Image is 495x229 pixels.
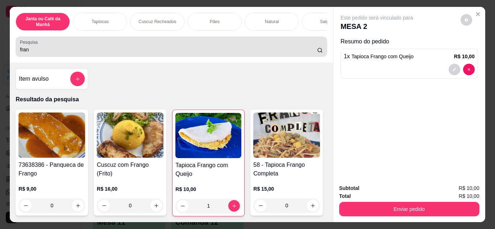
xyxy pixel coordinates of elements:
[255,200,266,211] button: decrease-product-quantity
[461,14,472,26] button: decrease-product-quantity
[177,200,188,212] button: decrease-product-quantity
[253,185,320,192] p: R$ 15,00
[97,161,163,178] h4: Cuscuz com Frango (Frito)
[352,54,413,59] span: Tapioca Frango com Queijo
[341,21,413,31] p: MESA 2
[253,161,320,178] h4: 58 - Tapioca Frango Completa
[463,64,475,75] button: decrease-product-quantity
[98,200,110,211] button: decrease-product-quantity
[20,46,317,53] input: Pesquisa
[320,19,338,25] p: Salgados
[253,113,320,158] img: product-image
[454,53,475,60] p: R$ 10,00
[70,72,85,86] button: add-separate-item
[175,186,241,193] p: R$ 10,00
[175,113,241,158] img: product-image
[16,95,327,104] p: Resultado da pesquisa
[228,200,240,212] button: increase-product-quantity
[92,19,109,25] p: Tapiocas
[20,200,32,211] button: decrease-product-quantity
[18,185,85,192] p: R$ 9,00
[339,185,359,191] strong: Subtotal
[22,16,64,27] p: Janta ou Café da Manhã
[18,161,85,178] h4: 73638386 - Panqueca de Frango
[150,200,162,211] button: increase-product-quantity
[138,19,176,25] p: Cuscuz Recheados
[459,192,479,200] span: R$ 10,00
[341,37,478,46] p: Resumo do pedido
[97,113,163,158] img: product-image
[339,202,479,216] button: Enviar pedido
[210,19,220,25] p: Pães
[20,39,40,45] label: Pesquisa
[449,64,460,75] button: decrease-product-quantity
[472,8,484,20] button: Close
[18,113,85,158] img: product-image
[307,200,319,211] button: increase-product-quantity
[339,193,351,199] strong: Total
[265,19,279,25] p: Natural
[97,185,163,192] p: R$ 16,00
[19,75,49,83] h4: Item avulso
[459,184,479,192] span: R$ 10,00
[344,52,414,61] p: 1 x
[175,161,241,178] h4: Tapioca Frango com Queijo
[72,200,84,211] button: increase-product-quantity
[341,14,413,21] p: Este pedido será vinculado para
